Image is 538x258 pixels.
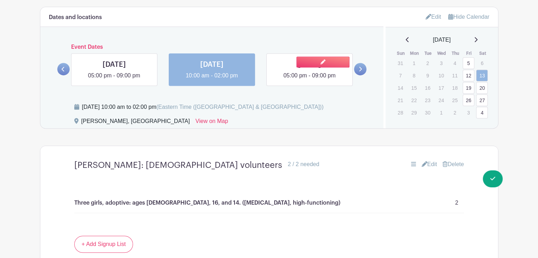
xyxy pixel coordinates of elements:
div: [DATE] 10:00 am to 02:00 pm [82,103,324,111]
p: 2 [422,58,433,69]
span: [DATE] [433,36,451,44]
p: 28 [394,107,406,118]
p: 6 [476,58,488,69]
p: 18 [449,82,461,93]
a: 4 [476,107,488,118]
a: 27 [476,94,488,106]
p: Three girls, adoptive: ages [DEMOGRAPHIC_DATA], 16, and 14. ([MEDICAL_DATA], high-functioning) [74,199,340,207]
a: + Add Signup List [74,236,133,253]
span: (Eastern Time ([GEOGRAPHIC_DATA] & [GEOGRAPHIC_DATA])) [156,104,324,110]
p: 9 [422,70,433,81]
p: 14 [394,82,406,93]
a: 13 [476,70,488,81]
h6: Dates and locations [49,14,102,21]
a: 5 [463,57,474,69]
a: Hide Calendar [448,14,489,20]
p: 7 [394,70,406,81]
th: Sun [394,50,408,57]
p: 10 [435,70,447,81]
p: 1 [408,58,420,69]
p: 4 [449,58,461,69]
th: Tue [421,50,435,57]
p: 3 [435,58,447,69]
p: 29 [408,107,420,118]
a: View on Map [196,117,228,128]
a: 20 [476,82,488,94]
p: 8 [408,70,420,81]
a: Edit [426,11,441,23]
div: 2 / 2 needed [288,160,319,169]
p: 24 [435,95,447,106]
a: Delete [442,160,464,169]
p: 3 [463,107,474,118]
p: 23 [422,95,433,106]
a: 19 [463,82,474,94]
h4: [PERSON_NAME]: [DEMOGRAPHIC_DATA] volunteers [74,160,282,170]
p: 25 [449,95,461,106]
a: 26 [463,94,474,106]
th: Mon [408,50,422,57]
a: 12 [463,70,474,81]
p: 11 [449,70,461,81]
p: 2 [455,199,458,207]
h6: Event Dates [70,44,354,51]
th: Fri [462,50,476,57]
p: 21 [394,95,406,106]
th: Thu [449,50,462,57]
a: Edit [422,160,437,169]
p: 1 [435,107,447,118]
p: 31 [394,58,406,69]
p: 22 [408,95,420,106]
th: Wed [435,50,449,57]
p: 30 [422,107,433,118]
th: Sat [476,50,490,57]
div: [PERSON_NAME], [GEOGRAPHIC_DATA] [81,117,190,128]
p: 17 [435,82,447,93]
p: 15 [408,82,420,93]
p: 16 [422,82,433,93]
p: 2 [449,107,461,118]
